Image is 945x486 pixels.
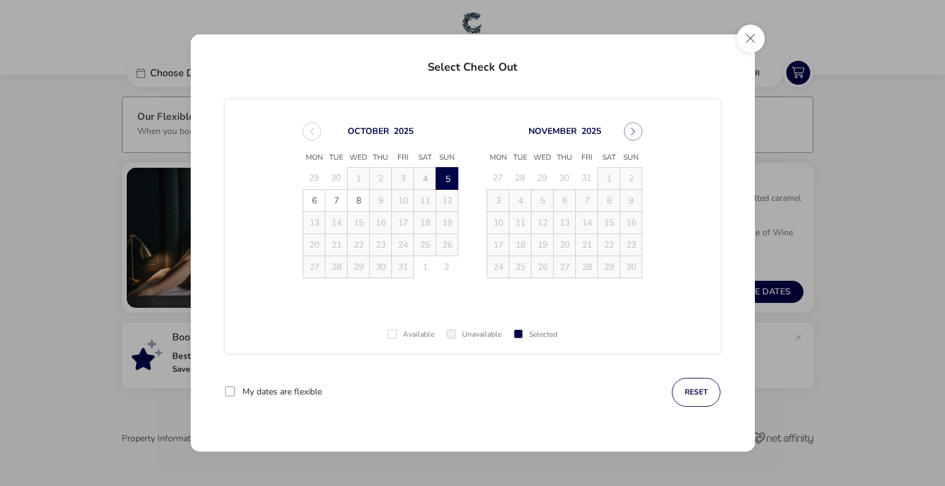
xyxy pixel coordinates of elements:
h2: Select Check Out [201,47,745,82]
td: 28 [509,167,532,189]
td: 26 [532,256,554,278]
td: 22 [348,233,370,256]
label: My dates are flexible [242,388,322,396]
td: 28 [576,256,598,278]
span: 8 [348,190,369,211]
td: 15 [348,211,370,233]
div: Choose Date [292,108,653,293]
td: 15 [598,211,620,233]
td: 2 [620,167,642,189]
td: 18 [509,233,532,256]
td: 6 [303,189,325,211]
span: 7 [325,190,347,211]
button: Choose Year [581,125,601,136]
td: 28 [325,256,348,278]
span: Sat [414,149,436,167]
td: 16 [620,211,642,233]
span: Mon [303,149,325,167]
td: 9 [370,189,392,211]
td: 1 [348,167,370,189]
td: 8 [348,189,370,211]
span: Wed [532,149,554,167]
td: 6 [554,189,576,211]
button: Choose Month [528,125,577,136]
td: 12 [532,211,554,233]
td: 25 [509,256,532,278]
td: 16 [370,211,392,233]
td: 10 [487,211,509,233]
td: 25 [414,233,436,256]
span: Fri [576,149,598,167]
button: reset [672,378,720,407]
td: 30 [325,167,348,189]
span: Sun [620,149,642,167]
td: 19 [436,211,458,233]
td: 30 [620,256,642,278]
td: 29 [303,167,325,189]
span: 5 [437,168,458,190]
td: 22 [598,233,620,256]
td: 7 [576,189,598,211]
td: 31 [576,167,598,189]
td: 9 [620,189,642,211]
span: Mon [487,149,509,167]
td: 17 [487,233,509,256]
td: 24 [487,256,509,278]
span: Tue [509,149,532,167]
td: 17 [392,211,414,233]
td: 12 [436,189,458,211]
td: 23 [620,233,642,256]
span: 6 [303,190,325,211]
td: 4 [509,189,532,211]
td: 7 [325,189,348,211]
td: 19 [532,233,554,256]
td: 14 [325,211,348,233]
td: 13 [303,211,325,233]
td: 30 [370,256,392,278]
div: Available [388,331,434,339]
td: 2 [436,256,458,278]
td: 31 [392,256,414,278]
td: 18 [414,211,436,233]
span: Thu [554,149,576,167]
td: 1 [598,167,620,189]
td: 27 [554,256,576,278]
td: 5 [532,189,554,211]
button: Next Month [624,122,642,141]
td: 11 [509,211,532,233]
td: 30 [554,167,576,189]
td: 3 [392,167,414,189]
span: Tue [325,149,348,167]
td: 29 [348,256,370,278]
span: Sat [598,149,620,167]
td: 21 [576,233,598,256]
button: Choose Year [394,125,413,136]
td: 13 [554,211,576,233]
td: 2 [370,167,392,189]
td: 21 [325,233,348,256]
span: Fri [392,149,414,167]
td: 29 [532,167,554,189]
td: 5 [436,167,458,189]
span: Thu [370,149,392,167]
td: 20 [554,233,576,256]
td: 20 [303,233,325,256]
button: Choose Month [348,125,389,136]
td: 27 [487,167,509,189]
div: Unavailable [447,331,501,339]
td: 1 [414,256,436,278]
td: 4 [414,167,436,189]
td: 14 [576,211,598,233]
td: 26 [436,233,458,256]
td: 27 [303,256,325,278]
button: Close [736,25,765,53]
div: Selected [514,331,557,339]
td: 11 [414,189,436,211]
td: 8 [598,189,620,211]
span: Sun [436,149,458,167]
td: 29 [598,256,620,278]
td: 3 [487,189,509,211]
span: Wed [348,149,370,167]
td: 23 [370,233,392,256]
td: 10 [392,189,414,211]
